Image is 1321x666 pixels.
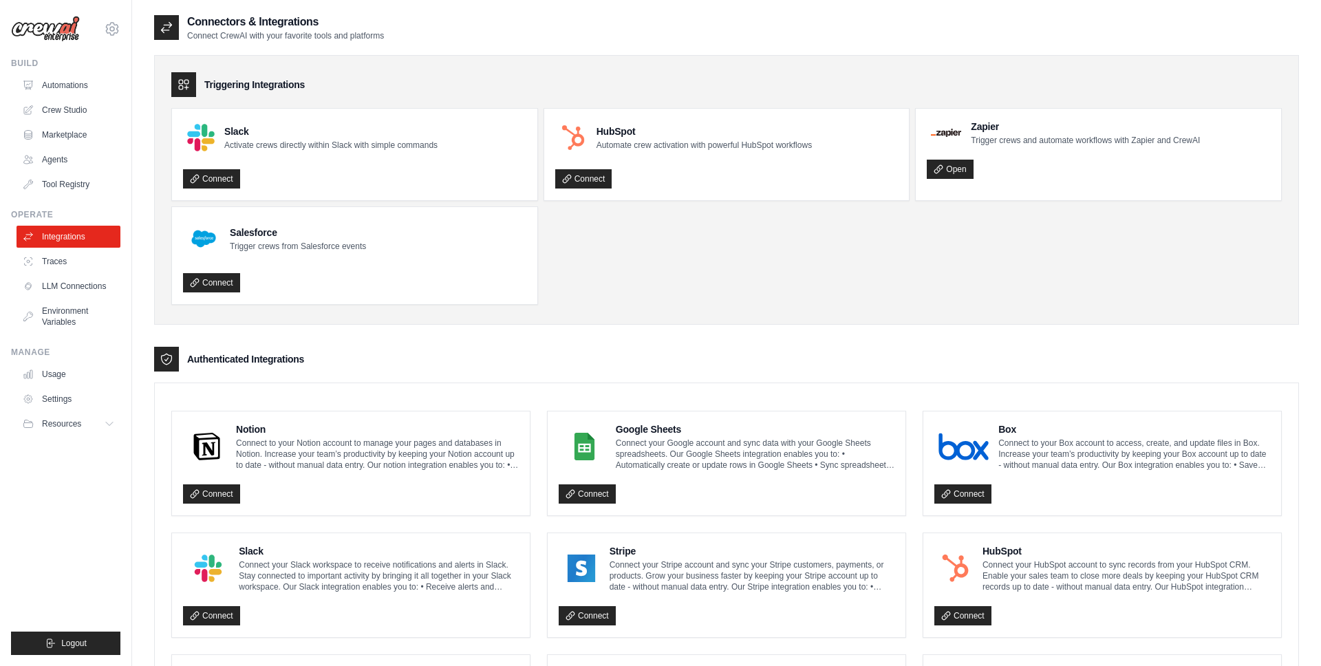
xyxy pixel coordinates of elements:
a: Connect [555,169,612,189]
h4: Stripe [610,544,894,558]
p: Activate crews directly within Slack with simple commands [224,140,438,151]
a: Connect [183,606,240,625]
a: Tool Registry [17,173,120,195]
h4: Notion [236,422,519,436]
div: Operate [11,209,120,220]
a: Connect [183,169,240,189]
button: Logout [11,632,120,655]
a: Crew Studio [17,99,120,121]
h4: Box [998,422,1270,436]
h4: Zapier [971,120,1200,133]
img: Box Logo [938,433,989,460]
p: Connect your Slack workspace to receive notifications and alerts in Slack. Stay connected to impo... [239,559,519,592]
h2: Connectors & Integrations [187,14,384,30]
h4: Slack [224,125,438,138]
span: Logout [61,638,87,649]
h4: Slack [239,544,519,558]
a: Connect [934,484,991,504]
a: Connect [559,606,616,625]
h4: HubSpot [597,125,812,138]
img: Stripe Logo [563,555,600,582]
p: Connect to your Notion account to manage your pages and databases in Notion. Increase your team’s... [236,438,519,471]
p: Connect to your Box account to access, create, and update files in Box. Increase your team’s prod... [998,438,1270,471]
p: Automate crew activation with powerful HubSpot workflows [597,140,812,151]
a: Connect [934,606,991,625]
a: Connect [559,484,616,504]
p: Connect your HubSpot account to sync records from your HubSpot CRM. Enable your sales team to clo... [982,559,1270,592]
a: Environment Variables [17,300,120,333]
div: Manage [11,347,120,358]
a: Integrations [17,226,120,248]
a: Connect [183,484,240,504]
h3: Triggering Integrations [204,78,305,92]
h3: Authenticated Integrations [187,352,304,366]
img: Google Sheets Logo [563,433,606,460]
img: HubSpot Logo [938,555,973,582]
div: Build [11,58,120,69]
img: Zapier Logo [931,129,961,137]
p: Trigger crews from Salesforce events [230,241,366,252]
img: Slack Logo [187,555,229,582]
p: Trigger crews and automate workflows with Zapier and CrewAI [971,135,1200,146]
a: Marketplace [17,124,120,146]
button: Resources [17,413,120,435]
a: Automations [17,74,120,96]
a: Connect [183,273,240,292]
img: Notion Logo [187,433,226,460]
p: Connect CrewAI with your favorite tools and platforms [187,30,384,41]
a: Traces [17,250,120,272]
img: Salesforce Logo [187,222,220,255]
p: Connect your Google account and sync data with your Google Sheets spreadsheets. Our Google Sheets... [616,438,894,471]
a: Agents [17,149,120,171]
a: Open [927,160,973,179]
img: Logo [11,16,80,42]
h4: Salesforce [230,226,366,239]
img: HubSpot Logo [559,124,587,151]
a: Settings [17,388,120,410]
span: Resources [42,418,81,429]
a: LLM Connections [17,275,120,297]
a: Usage [17,363,120,385]
p: Connect your Stripe account and sync your Stripe customers, payments, or products. Grow your busi... [610,559,894,592]
img: Slack Logo [187,124,215,151]
h4: HubSpot [982,544,1270,558]
h4: Google Sheets [616,422,894,436]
